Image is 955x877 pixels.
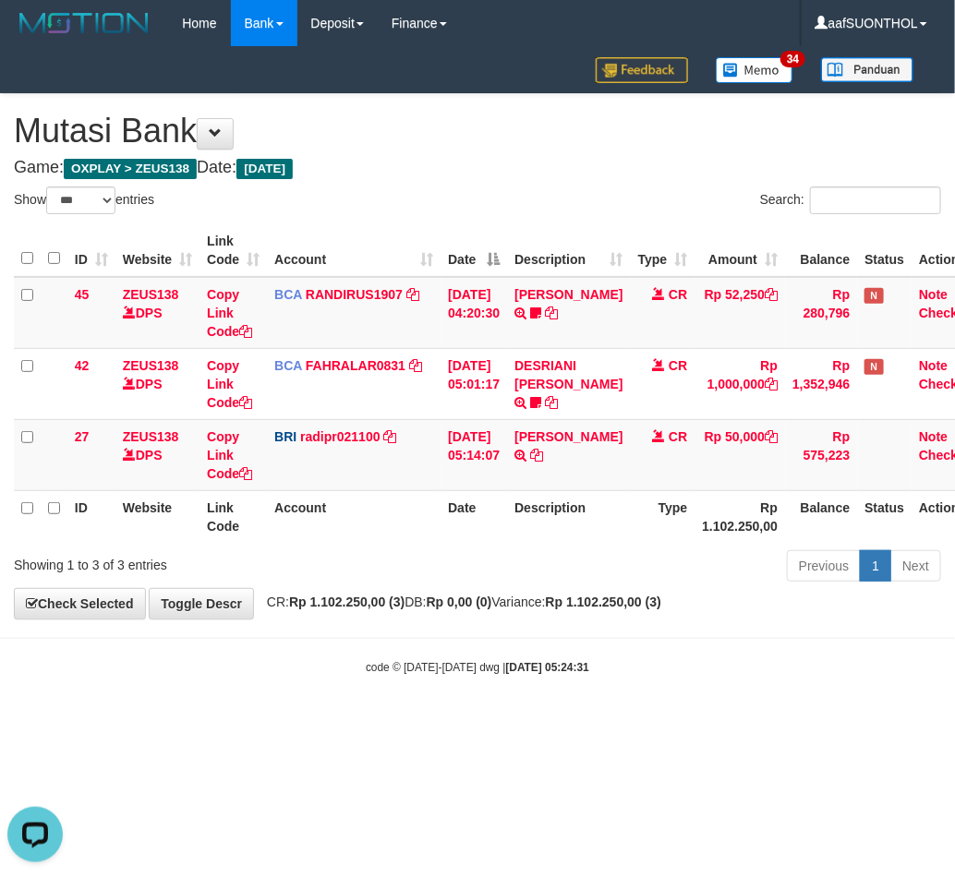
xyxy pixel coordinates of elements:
[669,287,687,302] span: CR
[919,429,948,444] a: Note
[765,287,778,302] a: Copy Rp 52,250 to clipboard
[506,661,589,674] strong: [DATE] 05:24:31
[631,490,695,543] th: Type
[441,224,507,277] th: Date: activate to sort column descending
[75,358,90,373] span: 42
[14,186,154,214] label: Show entries
[669,429,687,444] span: CR
[507,224,630,277] th: Description: activate to sort column ascending
[857,224,912,277] th: Status
[785,224,857,277] th: Balance
[530,448,543,463] a: Copy DANA TEGARJALERPR to clipboard
[919,358,948,373] a: Note
[306,358,405,373] a: FAHRALAR0831
[236,159,293,179] span: [DATE]
[596,57,688,83] img: Feedback.jpg
[14,113,941,150] h1: Mutasi Bank
[545,395,558,410] a: Copy DESRIANI NATALIS T to clipboard
[306,287,403,302] a: RANDIRUS1907
[864,288,883,304] span: Has Note
[695,224,785,277] th: Amount: activate to sort column ascending
[64,159,197,179] span: OXPLAY > ZEUS138
[821,57,913,82] img: panduan.png
[207,429,252,481] a: Copy Link Code
[702,46,807,93] a: 34
[919,287,948,302] a: Note
[780,51,805,67] span: 34
[207,287,252,339] a: Copy Link Code
[115,348,199,419] td: DPS
[14,9,154,37] img: MOTION_logo.png
[785,348,857,419] td: Rp 1,352,946
[695,277,785,349] td: Rp 52,250
[149,588,254,619] a: Toggle Descr
[274,287,302,302] span: BCA
[75,287,90,302] span: 45
[787,550,861,582] a: Previous
[441,490,507,543] th: Date
[785,490,857,543] th: Balance
[75,429,90,444] span: 27
[7,7,63,63] button: Open LiveChat chat widget
[441,419,507,490] td: [DATE] 05:14:07
[115,277,199,349] td: DPS
[366,661,589,674] small: code © [DATE]-[DATE] dwg |
[765,429,778,444] a: Copy Rp 50,000 to clipboard
[300,429,380,444] a: radipr021100
[631,224,695,277] th: Type: activate to sort column ascending
[785,277,857,349] td: Rp 280,796
[67,224,115,277] th: ID: activate to sort column ascending
[115,490,199,543] th: Website
[267,224,441,277] th: Account: activate to sort column ascending
[274,429,296,444] span: BRI
[546,595,661,609] strong: Rp 1.102.250,00 (3)
[810,186,941,214] input: Search:
[514,429,623,444] a: [PERSON_NAME]
[669,358,687,373] span: CR
[890,550,941,582] a: Next
[289,595,405,609] strong: Rp 1.102.250,00 (3)
[857,490,912,543] th: Status
[864,359,883,375] span: Has Note
[765,377,778,391] a: Copy Rp 1,000,000 to clipboard
[207,358,252,410] a: Copy Link Code
[123,358,179,373] a: ZEUS138
[695,490,785,543] th: Rp 1.102.250,00
[716,57,793,83] img: Button%20Memo.svg
[67,490,115,543] th: ID
[695,419,785,490] td: Rp 50,000
[507,490,630,543] th: Description
[199,224,267,277] th: Link Code: activate to sort column ascending
[514,358,623,391] a: DESRIANI [PERSON_NAME]
[115,419,199,490] td: DPS
[860,550,891,582] a: 1
[760,186,941,214] label: Search:
[274,358,302,373] span: BCA
[441,348,507,419] td: [DATE] 05:01:17
[258,595,661,609] span: CR: DB: Variance:
[123,287,179,302] a: ZEUS138
[46,186,115,214] select: Showentries
[199,490,267,543] th: Link Code
[514,287,623,302] a: [PERSON_NAME]
[14,159,941,177] h4: Game: Date:
[785,419,857,490] td: Rp 575,223
[427,595,492,609] strong: Rp 0,00 (0)
[384,429,397,444] a: Copy radipr021100 to clipboard
[14,548,384,574] div: Showing 1 to 3 of 3 entries
[409,358,422,373] a: Copy FAHRALAR0831 to clipboard
[406,287,419,302] a: Copy RANDIRUS1907 to clipboard
[115,224,199,277] th: Website: activate to sort column ascending
[14,588,146,619] a: Check Selected
[123,429,179,444] a: ZEUS138
[267,490,441,543] th: Account
[545,306,558,320] a: Copy TENNY SETIAWAN to clipboard
[441,277,507,349] td: [DATE] 04:20:30
[695,348,785,419] td: Rp 1,000,000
